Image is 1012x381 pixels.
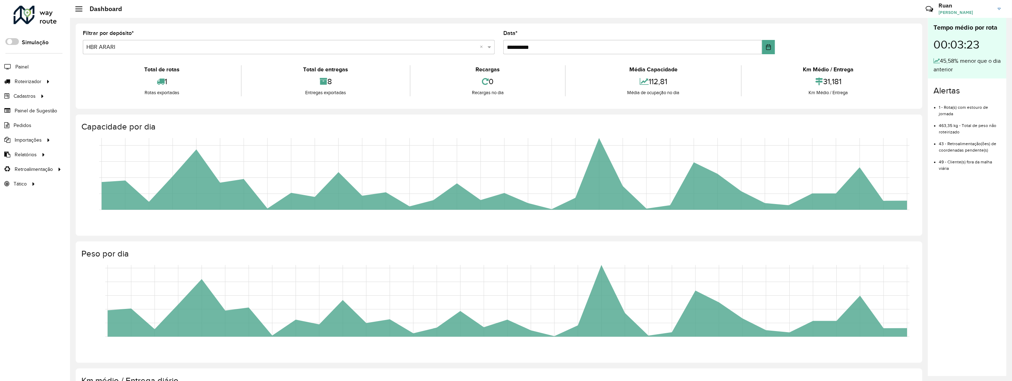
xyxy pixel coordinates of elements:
[744,65,913,74] div: Km Médio / Entrega
[480,43,486,51] span: Clear all
[83,30,132,36] font: Filtrar por depósito
[744,89,913,96] div: Km Médio / Entrega
[15,107,57,115] span: Painel de Sugestão
[412,89,563,96] div: Recargas no dia
[934,32,1001,57] div: 00:03:23
[243,65,408,74] div: Total de entregas
[939,153,1001,172] li: 49 - Cliente(s) fora da malha viária
[489,77,494,86] font: 0
[762,40,775,54] button: Choose Date
[81,122,915,132] h4: Capacidade por dia
[823,77,841,86] font: 31,181
[568,89,739,96] div: Média de ocupação no dia
[939,2,992,9] h3: Ruan
[14,180,27,188] span: Tático
[934,86,1001,96] h4: Alertas
[14,122,31,129] span: Pedidos
[412,65,563,74] div: Recargas
[14,92,36,100] span: Cadastros
[85,65,239,74] div: Total de rotas
[22,38,49,47] label: Simulação
[939,135,1001,153] li: 43 - Retroalimentação(ões) de coordenadas pendente(s)
[922,1,937,17] a: Contato Rápido
[934,58,1001,72] font: 45,58% menor que o dia anterior
[15,151,37,158] span: Relatórios
[85,89,239,96] div: Rotas exportadas
[15,63,29,71] span: Painel
[939,9,992,16] span: [PERSON_NAME]
[939,117,1001,135] li: 463,35 kg - Total de peso não roteirizado
[165,77,167,86] font: 1
[327,77,332,86] font: 8
[15,166,53,173] span: Retroalimentação
[568,65,739,74] div: Média Capacidade
[82,5,122,13] h2: Dashboard
[934,23,1001,32] div: Tempo médio por rota
[81,249,915,259] h4: Peso por dia
[15,136,42,144] span: Importações
[939,99,1001,117] li: 1 - Rota(s) com estouro de jornada
[243,89,408,96] div: Entregas exportadas
[649,77,667,86] font: 112,81
[503,30,515,36] font: Data
[15,78,41,85] span: Roteirizador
